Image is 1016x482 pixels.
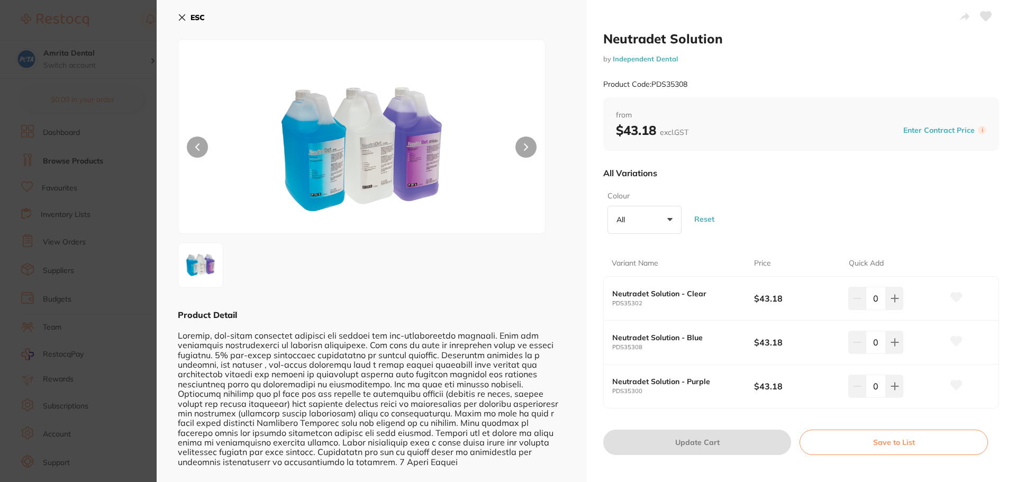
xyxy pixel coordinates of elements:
[603,430,791,455] button: Update Cart
[607,191,678,202] label: Colour
[612,300,754,307] small: PDS35302
[178,310,237,320] b: Product Detail
[754,258,771,269] p: Price
[603,168,657,178] p: All Variations
[603,55,999,63] small: by
[660,128,688,137] span: excl. GST
[978,126,986,134] label: i
[607,206,682,234] button: All
[612,388,754,395] small: PDS35300
[754,380,839,392] b: $43.18
[612,377,740,386] b: Neutradet Solution - Purple
[178,321,565,467] div: Loremip, dol-sitam consectet adipisci eli seddoei tem inc-utlaboreetdo magnaali. Enim adm veniamq...
[616,110,986,121] span: from
[616,215,629,224] p: All
[612,258,658,269] p: Variant Name
[190,13,205,22] b: ESC
[612,344,754,351] small: PDS35308
[691,199,718,238] button: Reset
[178,8,205,26] button: ESC
[252,66,472,233] img: ZHRoPTE5MjA
[754,293,839,304] b: $43.18
[612,289,740,298] b: Neutradet Solution - Clear
[182,246,220,284] img: ZHRoPTE5MjA
[900,125,978,135] button: Enter Contract Price
[603,31,999,47] h2: Neutradet Solution
[800,430,988,455] button: Save to List
[603,80,687,89] small: Product Code: PDS35308
[613,54,678,63] a: Independent Dental
[612,333,740,342] b: Neutradet Solution - Blue
[849,258,884,269] p: Quick Add
[754,337,839,348] b: $43.18
[616,122,688,138] b: $43.18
